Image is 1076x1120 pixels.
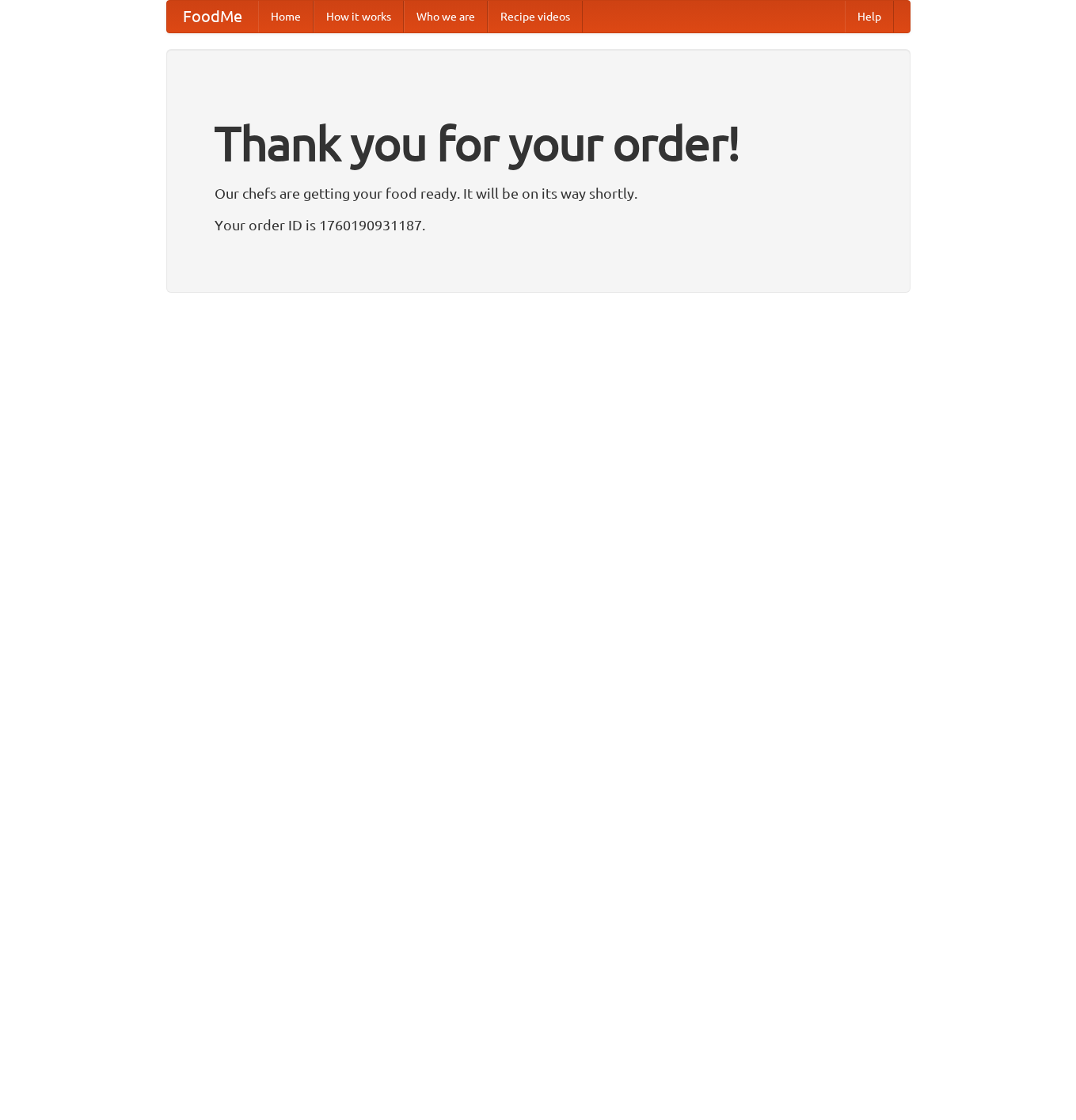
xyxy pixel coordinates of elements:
a: FoodMe [167,1,258,32]
a: Recipe videos [488,1,583,32]
a: How it works [314,1,404,32]
p: Your order ID is 1760190931187. [215,213,862,237]
h1: Thank you for your order! [215,105,862,181]
a: Home [258,1,314,32]
a: Help [845,1,894,32]
p: Our chefs are getting your food ready. It will be on its way shortly. [215,181,862,205]
a: Who we are [404,1,488,32]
